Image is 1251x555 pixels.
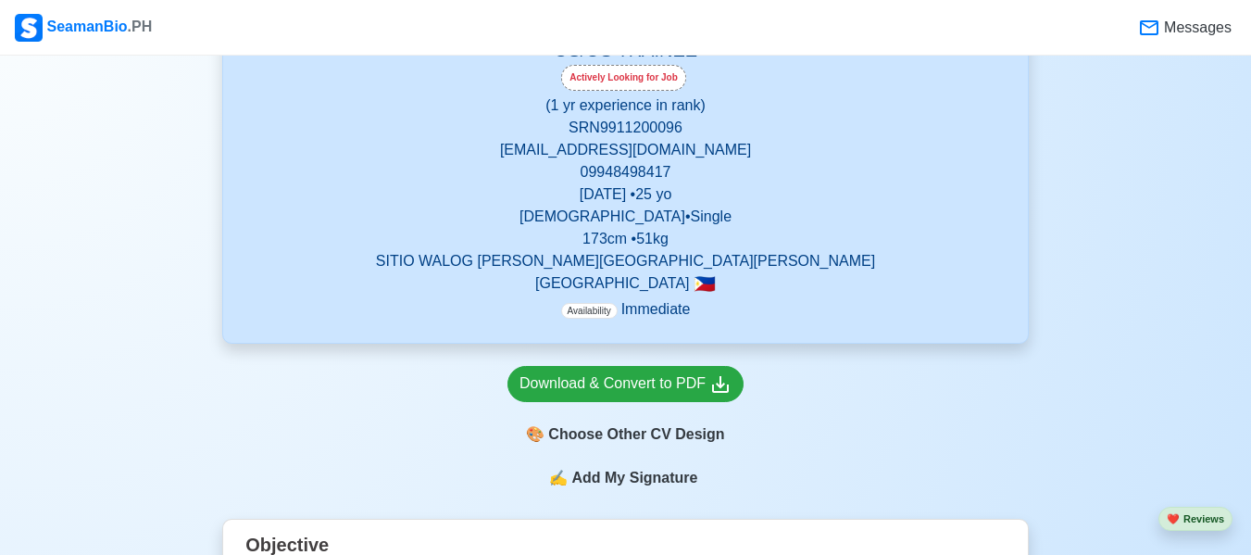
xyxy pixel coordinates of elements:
p: [DEMOGRAPHIC_DATA] • Single [245,206,1006,228]
img: Logo [15,14,43,42]
div: SeamanBio [15,14,152,42]
p: 173 cm • 51 kg [245,228,1006,250]
div: Actively Looking for Job [561,65,686,91]
div: Choose Other CV Design [507,417,744,452]
p: SITIO WALOG [PERSON_NAME][GEOGRAPHIC_DATA][PERSON_NAME] [245,250,1006,272]
p: [DATE] • 25 yo [245,183,1006,206]
p: [EMAIL_ADDRESS][DOMAIN_NAME] [245,139,1006,161]
div: Download & Convert to PDF [519,372,732,396]
span: Add My Signature [568,467,701,489]
span: Messages [1160,17,1232,39]
p: (1 yr experience in rank) [245,95,1006,117]
span: paint [526,423,544,446]
p: [GEOGRAPHIC_DATA] [245,272,1006,295]
span: 🇵🇭 [694,275,716,293]
p: Immediate [561,298,691,321]
span: Availability [561,303,618,319]
p: SRN 9911200096 [245,117,1006,139]
span: .PH [128,19,153,34]
p: 09948498417 [245,161,1006,183]
span: sign [549,467,568,489]
a: Download & Convert to PDF [507,366,744,402]
span: heart [1167,513,1180,524]
button: heartReviews [1158,507,1232,532]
